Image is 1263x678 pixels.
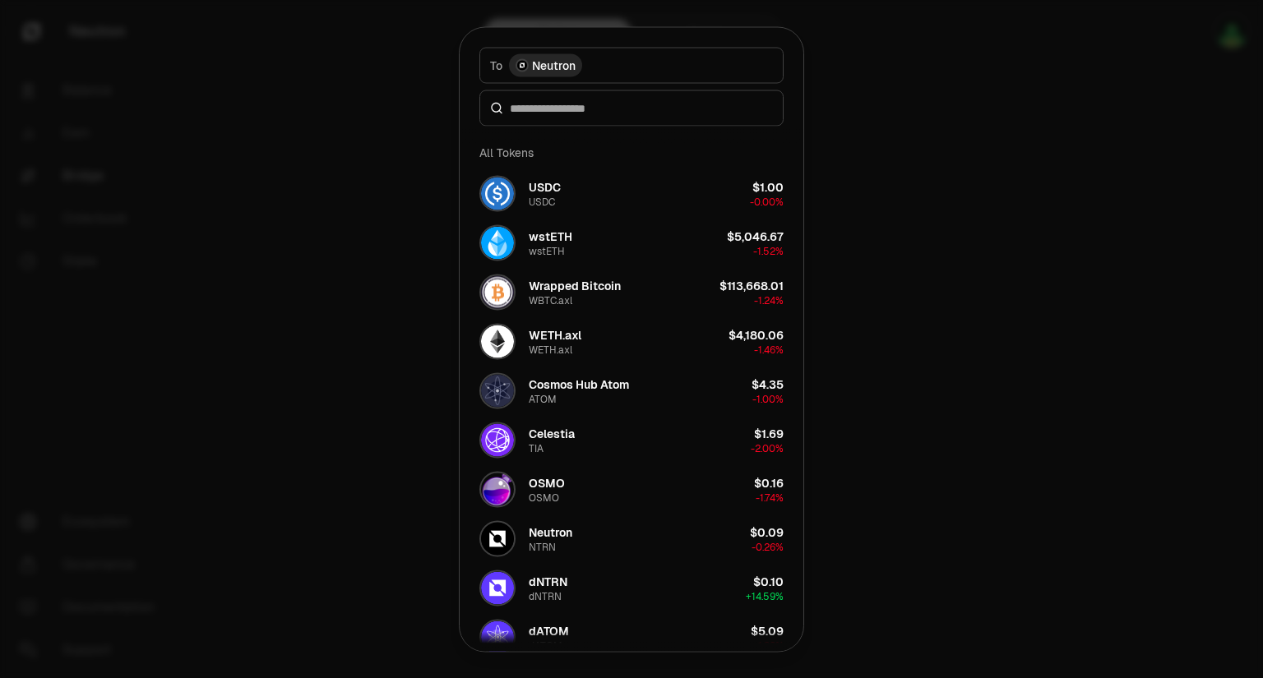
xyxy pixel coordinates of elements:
[529,195,555,208] div: USDC
[481,374,514,407] img: ATOM Logo
[470,316,793,366] button: WETH.axl LogoWETH.axlWETH.axl$4,180.06-1.46%
[470,366,793,415] button: ATOM LogoCosmos Hub AtomATOM$4.35-1.00%
[529,523,572,540] div: Neutron
[529,343,572,356] div: WETH.axl
[529,244,565,257] div: wstETH
[754,293,784,307] span: -1.24%
[529,573,567,589] div: dNTRN
[752,178,784,195] div: $1.00
[470,514,793,563] button: NTRN LogoNeutronNTRN$0.09-0.26%
[751,622,784,639] div: $5.09
[529,178,561,195] div: USDC
[481,226,514,259] img: wstETH Logo
[754,474,784,491] div: $0.16
[754,639,784,652] span: -1.38%
[754,343,784,356] span: -1.46%
[470,168,793,218] button: USDC LogoUSDCUSDC$1.00-0.00%
[529,425,575,441] div: Celestia
[750,195,784,208] span: -0.00%
[750,523,784,540] div: $0.09
[529,326,581,343] div: WETH.axl
[529,277,621,293] div: Wrapped Bitcoin
[746,589,784,602] span: + 14.59%
[754,425,784,441] div: $1.69
[529,639,562,652] div: dATOM
[481,423,514,456] img: TIA Logo
[516,58,529,71] img: Neutron Logo
[481,177,514,210] img: USDC Logo
[470,136,793,168] div: All Tokens
[481,571,514,604] img: dNTRN Logo
[470,563,793,612] button: dNTRN LogodNTRNdNTRN$0.10+14.59%
[490,57,502,73] span: To
[481,275,514,308] img: WBTC.axl Logo
[470,267,793,316] button: WBTC.axl LogoWrapped BitcoinWBTC.axl$113,668.01-1.24%
[470,612,793,662] button: dATOM LogodATOMdATOM$5.09-1.38%
[529,376,629,392] div: Cosmos Hub Atom
[753,244,784,257] span: -1.52%
[481,620,514,653] img: dATOM Logo
[756,491,784,504] span: -1.74%
[727,228,784,244] div: $5,046.67
[529,228,572,244] div: wstETH
[752,376,784,392] div: $4.35
[470,415,793,464] button: TIA LogoCelestiaTIA$1.69-2.00%
[529,474,565,491] div: OSMO
[529,293,572,307] div: WBTC.axl
[529,622,569,639] div: dATOM
[719,277,784,293] div: $113,668.01
[479,47,784,83] button: ToNeutron LogoNeutron
[751,441,784,454] span: -2.00%
[481,522,514,555] img: NTRN Logo
[729,326,784,343] div: $4,180.06
[529,589,562,602] div: dNTRN
[481,473,514,505] img: OSMO Logo
[470,218,793,267] button: wstETH LogowstETHwstETH$5,046.67-1.52%
[532,57,576,73] span: Neutron
[752,392,784,405] span: -1.00%
[529,491,559,504] div: OSMO
[753,573,784,589] div: $0.10
[470,464,793,514] button: OSMO LogoOSMOOSMO$0.16-1.74%
[529,392,557,405] div: ATOM
[481,325,514,357] img: WETH.axl Logo
[752,540,784,553] span: -0.26%
[529,441,544,454] div: TIA
[529,540,556,553] div: NTRN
